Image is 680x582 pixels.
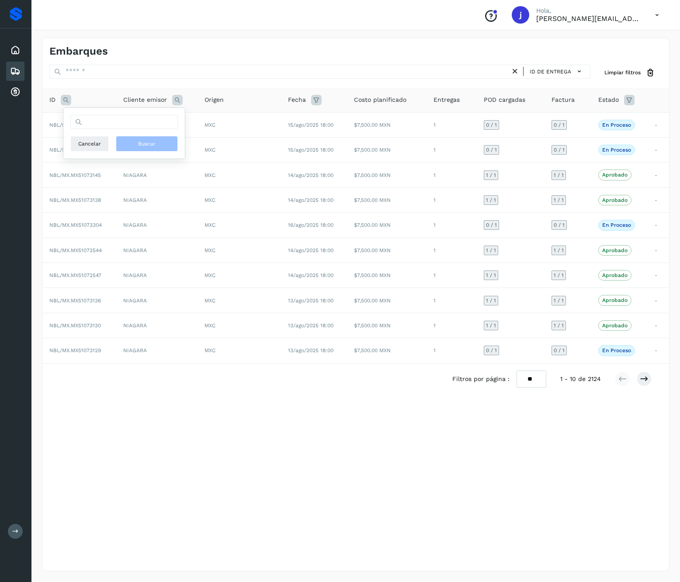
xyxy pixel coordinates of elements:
[116,163,198,187] td: NIAGARA
[598,95,619,104] span: Estado
[49,197,101,203] span: NBL/MX.MX51073138
[602,197,628,203] p: Aprobado
[486,222,497,228] span: 0 / 1
[354,95,406,104] span: Costo planificado
[49,222,102,228] span: NBL/MX.MX51073304
[602,147,631,153] p: En proceso
[6,62,24,81] div: Embarques
[49,322,101,329] span: NBL/MX.MX51073130
[486,147,497,152] span: 0 / 1
[116,338,198,363] td: NIAGARA
[205,272,215,278] span: MXC
[604,69,641,76] span: Limpiar filtros
[123,95,167,104] span: Cliente emisor
[552,95,575,104] span: Factura
[205,322,215,329] span: MXC
[427,288,477,313] td: 1
[347,187,427,212] td: $7,500.00 MXN
[347,263,427,288] td: $7,500.00 MXN
[288,322,333,329] span: 13/ago/2025 18:00
[484,95,525,104] span: POD cargadas
[288,298,333,304] span: 13/ago/2025 18:00
[49,147,102,153] span: NBL/MX.MX51073302
[554,323,564,328] span: 1 / 1
[347,313,427,338] td: $7,500.00 MXN
[554,248,564,253] span: 1 / 1
[116,213,198,238] td: NIAGARA
[205,347,215,353] span: MXC
[486,173,496,178] span: 1 / 1
[648,288,669,313] td: -
[602,172,628,178] p: Aprobado
[648,313,669,338] td: -
[347,163,427,187] td: $7,500.00 MXN
[205,172,215,178] span: MXC
[648,238,669,263] td: -
[554,122,565,128] span: 0 / 1
[648,163,669,187] td: -
[648,187,669,212] td: -
[49,272,101,278] span: NBL/MX.MX51072547
[205,147,215,153] span: MXC
[486,248,496,253] span: 1 / 1
[530,68,571,76] span: ID de entrega
[648,338,669,363] td: -
[486,197,496,203] span: 1 / 1
[602,122,631,128] p: En proceso
[205,222,215,228] span: MXC
[205,247,215,253] span: MXC
[648,263,669,288] td: -
[560,374,601,384] span: 1 - 10 de 2124
[288,172,333,178] span: 14/ago/2025 18:00
[205,298,215,304] span: MXC
[427,213,477,238] td: 1
[527,65,586,78] button: ID de entrega
[347,288,427,313] td: $7,500.00 MXN
[347,338,427,363] td: $7,500.00 MXN
[49,45,108,58] h4: Embarques
[6,41,24,60] div: Inicio
[288,147,333,153] span: 15/ago/2025 18:00
[288,222,333,228] span: 16/ago/2025 18:00
[427,163,477,187] td: 1
[49,95,56,104] span: ID
[648,213,669,238] td: -
[486,298,496,303] span: 1 / 1
[427,112,477,137] td: 1
[554,147,565,152] span: 0 / 1
[49,298,101,304] span: NBL/MX.MX51073136
[602,222,631,228] p: En proceso
[116,263,198,288] td: NIAGARA
[288,272,333,278] span: 14/ago/2025 18:00
[427,338,477,363] td: 1
[554,298,564,303] span: 1 / 1
[597,65,662,81] button: Limpiar filtros
[486,122,497,128] span: 0 / 1
[554,273,564,278] span: 1 / 1
[602,272,628,278] p: Aprobado
[427,313,477,338] td: 1
[116,187,198,212] td: NIAGARA
[648,138,669,163] td: -
[347,238,427,263] td: $7,500.00 MXN
[602,347,631,353] p: En proceso
[554,348,565,353] span: 0 / 1
[427,263,477,288] td: 1
[288,122,333,128] span: 15/ago/2025 18:00
[116,288,198,313] td: NIAGARA
[6,83,24,102] div: Cuentas por cobrar
[347,112,427,137] td: $7,500.00 MXN
[347,213,427,238] td: $7,500.00 MXN
[486,348,497,353] span: 0 / 1
[288,247,333,253] span: 14/ago/2025 18:00
[288,347,333,353] span: 13/ago/2025 18:00
[116,313,198,338] td: NIAGARA
[427,138,477,163] td: 1
[49,347,101,353] span: NBL/MX.MX51073129
[554,173,564,178] span: 1 / 1
[49,122,102,128] span: NBL/MX.MX51073309
[434,95,460,104] span: Entregas
[427,238,477,263] td: 1
[648,112,669,137] td: -
[536,7,641,14] p: Hola,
